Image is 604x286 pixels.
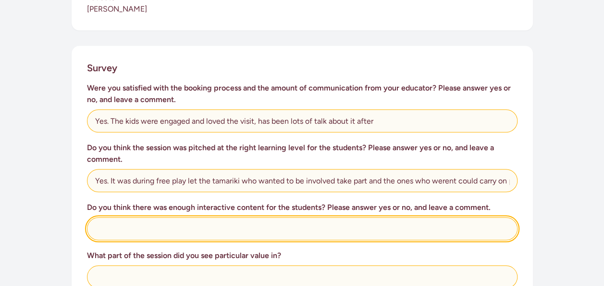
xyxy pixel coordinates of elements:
[87,61,117,75] h2: Survey
[87,250,518,261] h3: What part of the session did you see particular value in?
[87,202,518,213] h3: Do you think there was enough interactive content for the students? Please answer yes or no, and ...
[87,3,518,15] p: [PERSON_NAME]
[87,82,518,105] h3: Were you satisfied with the booking process and the amount of communication from your educator? P...
[87,142,518,165] h3: Do you think the session was pitched at the right learning level for the students? Please answer ...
